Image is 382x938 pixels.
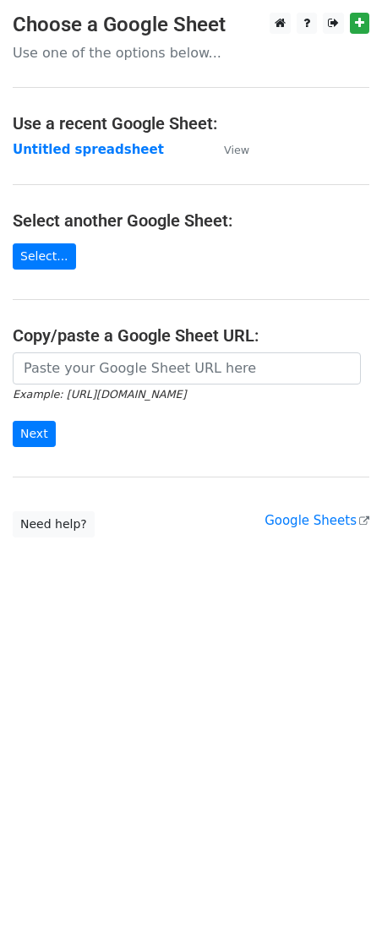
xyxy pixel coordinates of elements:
[13,113,369,134] h4: Use a recent Google Sheet:
[13,388,186,401] small: Example: [URL][DOMAIN_NAME]
[13,13,369,37] h3: Choose a Google Sheet
[13,352,361,384] input: Paste your Google Sheet URL here
[13,210,369,231] h4: Select another Google Sheet:
[224,144,249,156] small: View
[265,513,369,528] a: Google Sheets
[13,421,56,447] input: Next
[13,243,76,270] a: Select...
[13,325,369,346] h4: Copy/paste a Google Sheet URL:
[207,142,249,157] a: View
[297,857,382,938] iframe: Chat Widget
[13,142,164,157] a: Untitled spreadsheet
[13,44,369,62] p: Use one of the options below...
[13,511,95,537] a: Need help?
